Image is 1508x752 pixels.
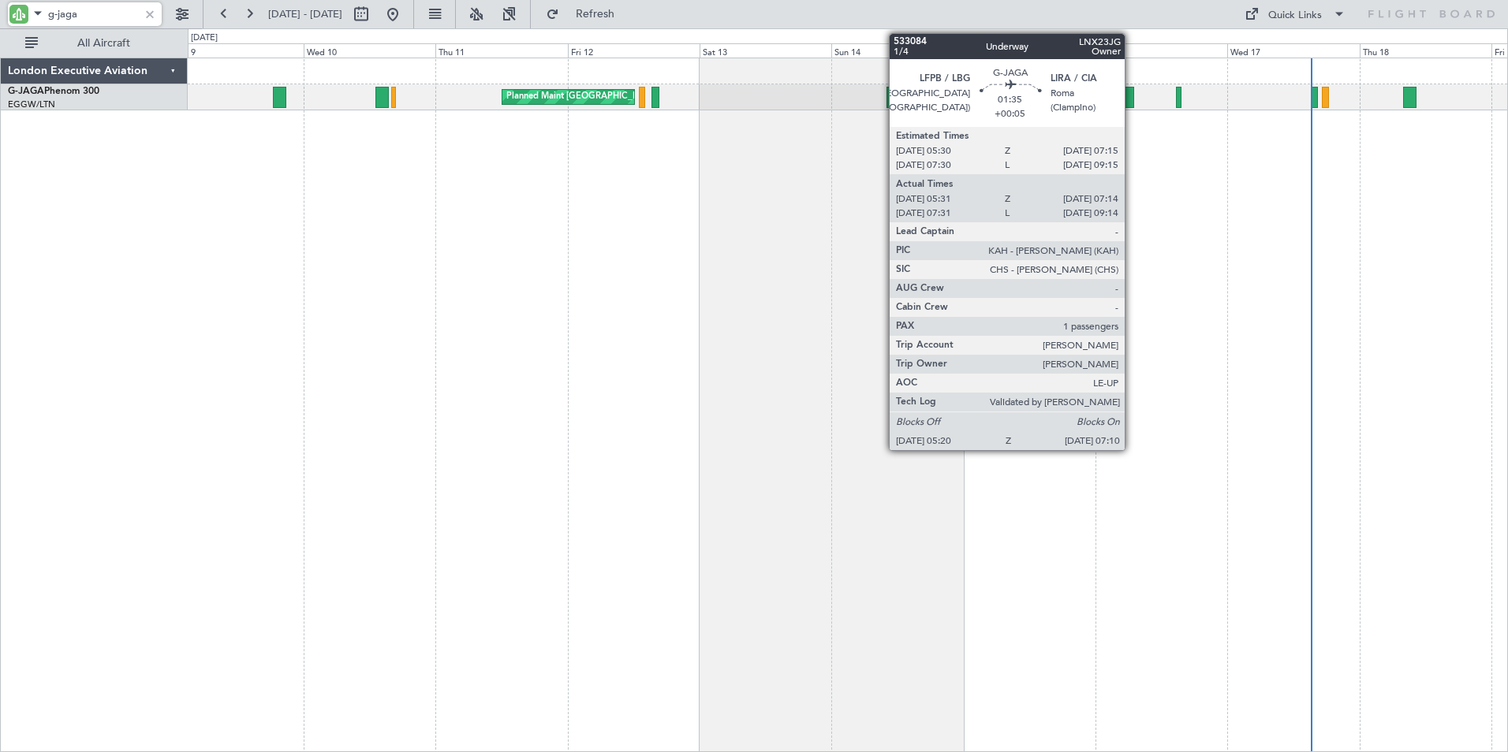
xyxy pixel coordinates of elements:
div: Thu 18 [1360,43,1491,58]
div: Sun 14 [831,43,963,58]
div: Wed 17 [1227,43,1359,58]
span: [DATE] - [DATE] [268,7,342,21]
div: Planned Maint [GEOGRAPHIC_DATA] ([GEOGRAPHIC_DATA]) [506,85,755,109]
a: G-JAGAPhenom 300 [8,87,99,96]
button: Quick Links [1237,2,1353,27]
div: Sat 13 [700,43,831,58]
button: Refresh [539,2,633,27]
span: Refresh [562,9,629,20]
div: Wed 10 [304,43,435,58]
button: All Aircraft [17,31,171,56]
div: [DATE] [191,32,218,45]
div: Thu 11 [435,43,567,58]
div: Mon 15 [964,43,1096,58]
div: Tue 16 [1096,43,1227,58]
span: All Aircraft [41,38,166,49]
div: Tue 9 [172,43,304,58]
input: A/C (Reg. or Type) [48,2,139,26]
span: G-JAGA [8,87,44,96]
div: Fri 12 [568,43,700,58]
a: EGGW/LTN [8,99,55,110]
div: Quick Links [1268,8,1322,24]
